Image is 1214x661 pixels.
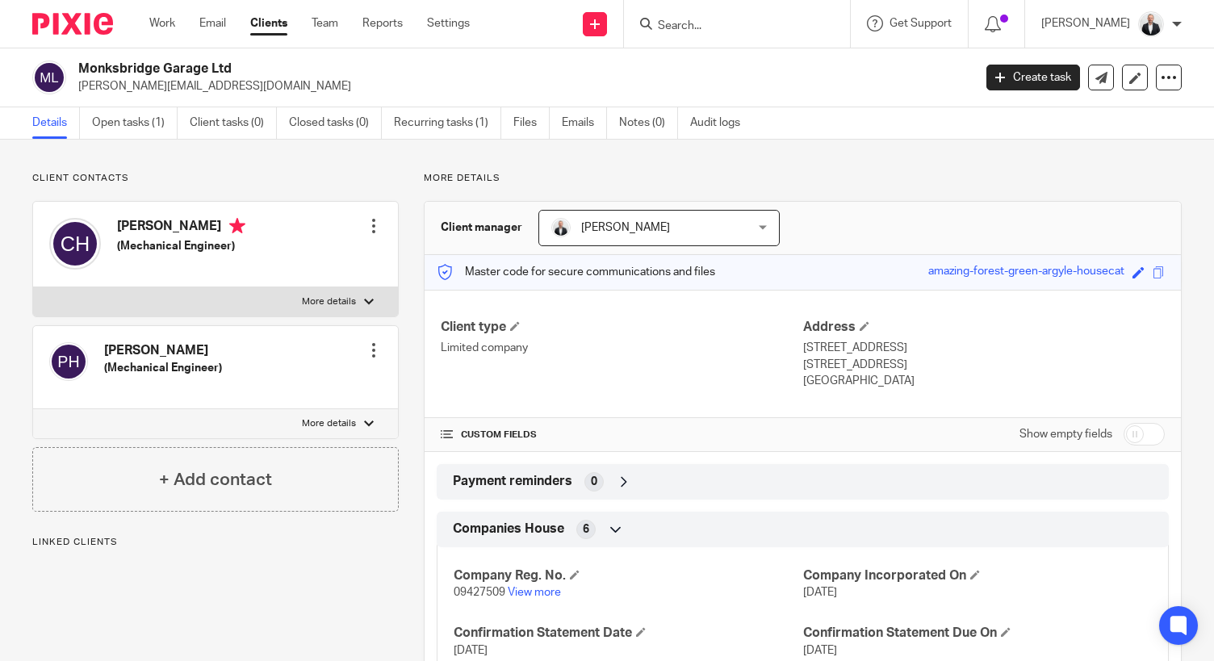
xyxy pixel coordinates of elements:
[453,473,572,490] span: Payment reminders
[986,65,1080,90] a: Create task
[32,13,113,35] img: Pixie
[159,467,272,492] h4: + Add contact
[454,587,505,598] span: 09427509
[302,417,356,430] p: More details
[656,19,802,34] input: Search
[583,521,589,538] span: 6
[92,107,178,139] a: Open tasks (1)
[190,107,277,139] a: Client tasks (0)
[289,107,382,139] a: Closed tasks (0)
[104,360,222,376] h5: (Mechanical Engineer)
[513,107,550,139] a: Files
[229,218,245,234] i: Primary
[551,218,571,237] img: _SKY9589-Edit-2.jpeg
[32,61,66,94] img: svg%3E
[690,107,752,139] a: Audit logs
[49,342,88,381] img: svg%3E
[453,521,564,538] span: Companies House
[199,15,226,31] a: Email
[437,264,715,280] p: Master code for secure communications and files
[32,536,399,549] p: Linked clients
[928,263,1124,282] div: amazing-forest-green-argyle-housecat
[312,15,338,31] a: Team
[302,295,356,308] p: More details
[454,625,802,642] h4: Confirmation Statement Date
[32,107,80,139] a: Details
[803,373,1165,389] p: [GEOGRAPHIC_DATA]
[394,107,501,139] a: Recurring tasks (1)
[1041,15,1130,31] p: [PERSON_NAME]
[803,319,1165,336] h4: Address
[803,645,837,656] span: [DATE]
[619,107,678,139] a: Notes (0)
[508,587,561,598] a: View more
[78,61,785,77] h2: Monksbridge Garage Ltd
[441,319,802,336] h4: Client type
[803,587,837,598] span: [DATE]
[441,340,802,356] p: Limited company
[427,15,470,31] a: Settings
[49,218,101,270] img: svg%3E
[78,78,962,94] p: [PERSON_NAME][EMAIL_ADDRESS][DOMAIN_NAME]
[250,15,287,31] a: Clients
[149,15,175,31] a: Work
[581,222,670,233] span: [PERSON_NAME]
[32,172,399,185] p: Client contacts
[591,474,597,490] span: 0
[803,340,1165,356] p: [STREET_ADDRESS]
[1138,11,1164,37] img: _SKY9589-Edit-2.jpeg
[1019,426,1112,442] label: Show empty fields
[424,172,1182,185] p: More details
[803,625,1152,642] h4: Confirmation Statement Due On
[117,218,245,238] h4: [PERSON_NAME]
[362,15,403,31] a: Reports
[890,18,952,29] span: Get Support
[454,567,802,584] h4: Company Reg. No.
[104,342,222,359] h4: [PERSON_NAME]
[441,220,522,236] h3: Client manager
[454,645,488,656] span: [DATE]
[803,567,1152,584] h4: Company Incorporated On
[117,238,245,254] h5: (Mechanical Engineer)
[441,429,802,441] h4: CUSTOM FIELDS
[803,357,1165,373] p: [STREET_ADDRESS]
[562,107,607,139] a: Emails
